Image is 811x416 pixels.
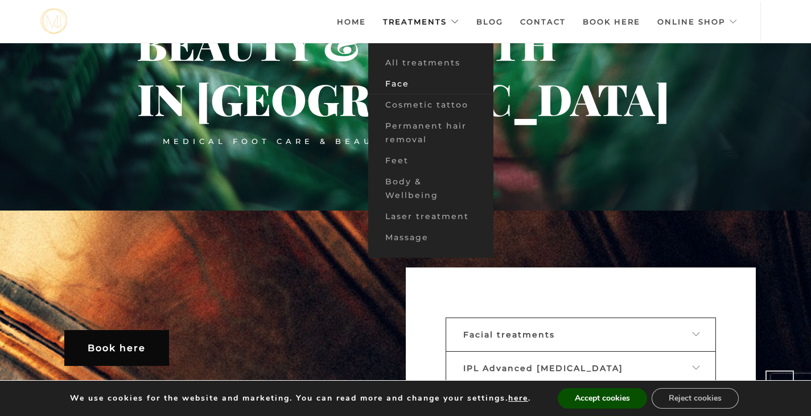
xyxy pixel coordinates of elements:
img: mjstudio [40,9,67,34]
a: Book here [583,2,640,42]
a: Home [337,2,366,42]
font: Feet [385,155,409,166]
a: All treatments [368,52,493,73]
font: Face [385,79,409,89]
a: Treatments [383,2,459,42]
a: Laser treatment [368,206,493,227]
font: Massage [385,232,429,242]
a: Book here [64,330,169,366]
font: Blog [476,17,503,26]
a: Permanent hair removal [368,116,493,150]
font: Cosmetic tattoo [385,100,468,110]
font: Reject cookies [669,393,722,403]
font: Laser treatment [385,211,469,221]
font: We use cookies for the website and marketing. You can read more and change your settings. [70,393,508,403]
a: Massage [368,227,493,248]
button: Accept cookies [558,388,647,409]
a: Cosmetic tattoo [368,94,493,116]
a: Face [368,73,493,94]
font: Online shop [657,17,725,26]
font: Body & Wellbeing [385,176,438,200]
font: IPL Advanced [MEDICAL_DATA] [463,363,623,373]
a: Blog [476,2,503,42]
font: Facial treatments [463,329,555,340]
a: Feet [368,150,493,171]
a: Online shop [657,2,738,42]
button: Reject cookies [652,388,739,409]
a: Facial treatments [446,318,716,352]
font: Treatments [383,17,447,26]
font: All treatments [385,57,460,68]
font: Home [337,17,366,26]
font: . [528,393,531,403]
font: Permanent hair removal [385,121,467,145]
font: Accept cookies [575,393,630,403]
font: Book here [583,17,640,26]
font: Contact [520,17,566,26]
a: Contact [520,2,566,42]
font: Medical foot care & beauty treatments [163,137,489,146]
a: IPL Advanced [MEDICAL_DATA] [446,351,716,385]
a: mjstudio mjstudio mjstudio [40,9,67,34]
font: Book here [88,343,146,353]
button: here [508,393,528,403]
font: in [GEOGRAPHIC_DATA] [137,69,670,127]
a: Body & Wellbeing [368,171,493,206]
